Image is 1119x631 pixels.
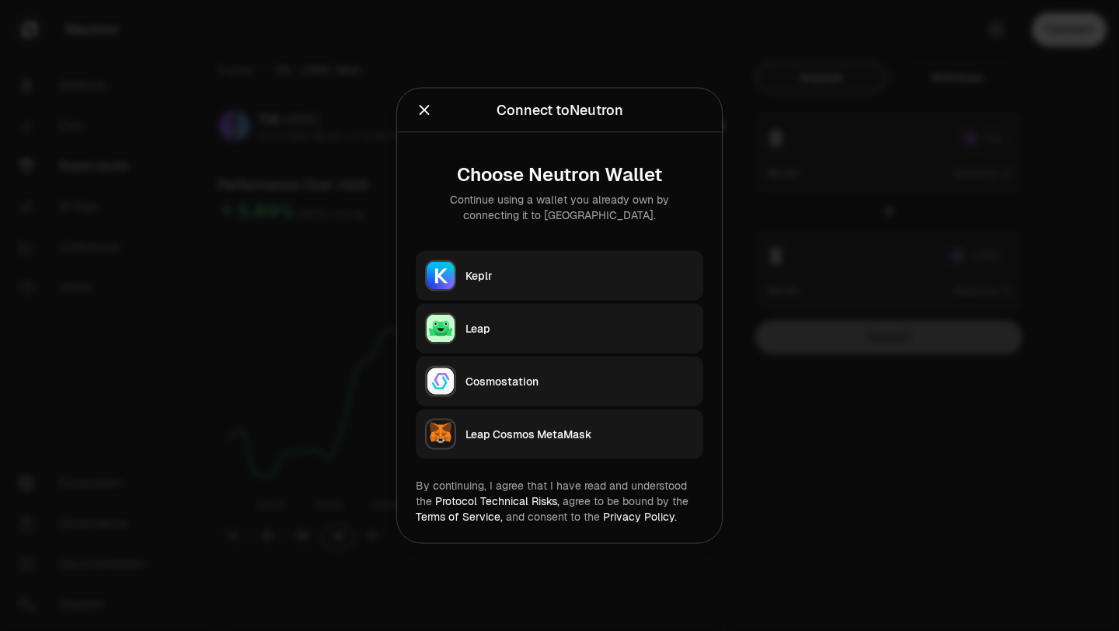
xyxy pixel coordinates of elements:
button: KeplrKeplr [416,251,703,301]
div: Choose Neutron Wallet [428,164,691,186]
div: Leap Cosmos MetaMask [465,427,694,442]
a: Privacy Policy. [603,510,677,524]
img: Leap Cosmos MetaMask [427,420,455,448]
img: Cosmostation [427,368,455,396]
img: Leap [427,315,455,343]
button: CosmostationCosmostation [416,357,703,406]
a: Protocol Technical Risks, [435,494,559,508]
div: By continuing, I agree that I have read and understood the agree to be bound by the and consent t... [416,478,703,525]
div: Connect to Neutron [497,99,623,121]
div: Cosmostation [465,374,694,389]
img: Keplr [427,262,455,290]
a: Terms of Service, [416,510,503,524]
button: Leap Cosmos MetaMaskLeap Cosmos MetaMask [416,410,703,459]
div: Continue using a wallet you already own by connecting it to [GEOGRAPHIC_DATA]. [428,192,691,223]
div: Leap [465,321,694,336]
button: Close [416,99,433,121]
div: Keplr [465,268,694,284]
button: LeapLeap [416,304,703,354]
